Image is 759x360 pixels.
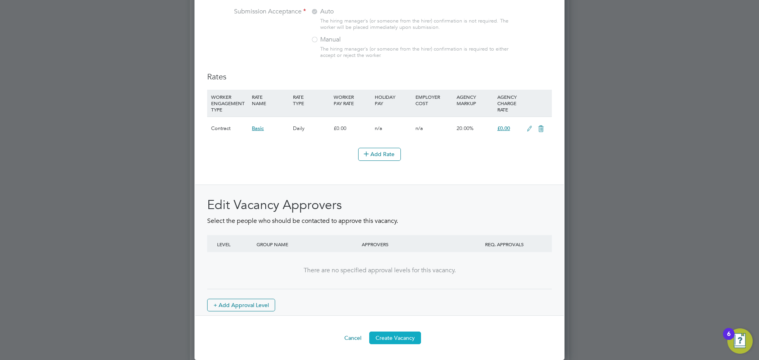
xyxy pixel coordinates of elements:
[413,90,454,110] div: EMPLOYER COST
[207,217,398,225] span: Select the people who should be contacted to approve this vacancy.
[358,148,401,160] button: Add Rate
[207,299,275,311] button: + Add Approval Level
[495,90,523,117] div: AGENCY CHARGE RATE
[207,72,552,82] h3: Rates
[332,117,372,140] div: £0.00
[338,332,368,344] button: Cancel
[332,90,372,110] div: WORKER PAY RATE
[291,117,332,140] div: Daily
[209,117,250,140] div: Contract
[373,90,413,110] div: HOLIDAY PAY
[320,18,512,31] div: The hiring manager's (or someone from the hirer) confirmation is not required. The worker will be...
[209,90,250,117] div: WORKER ENGAGEMENT TYPE
[455,90,495,110] div: AGENCY MARKUP
[465,235,544,253] div: REQ. APPROVALS
[497,125,510,132] span: £0.00
[457,125,474,132] span: 20.00%
[215,266,544,275] div: There are no specified approval levels for this vacancy.
[207,8,306,16] label: Submission Acceptance
[255,235,360,253] div: GROUP NAME
[291,90,332,110] div: RATE TYPE
[252,125,264,132] span: Basic
[727,334,731,344] div: 6
[375,125,382,132] span: n/a
[360,235,465,253] div: APPROVERS
[250,90,291,110] div: RATE NAME
[311,36,410,44] label: Manual
[369,332,421,344] button: Create Vacancy
[320,46,512,59] div: The hiring manager's (or someone from the hirer) confirmation is required to either accept or rej...
[215,235,255,253] div: LEVEL
[207,197,552,213] h2: Edit Vacancy Approvers
[727,328,753,354] button: Open Resource Center, 6 new notifications
[415,125,423,132] span: n/a
[311,8,410,16] label: Auto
